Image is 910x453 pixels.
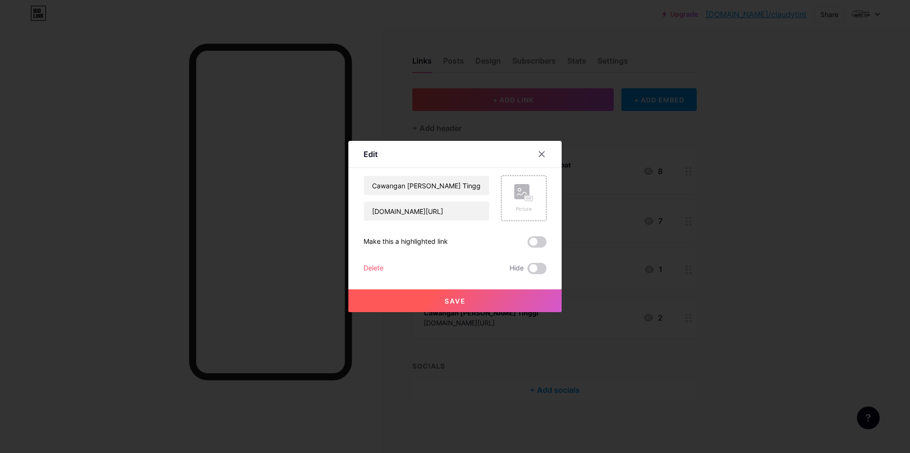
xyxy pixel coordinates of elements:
input: Title [364,176,489,195]
div: Delete [364,263,383,274]
input: URL [364,202,489,221]
button: Save [348,289,562,312]
div: Make this a highlighted link [364,236,448,248]
span: Save [445,297,466,305]
div: Edit [364,148,378,160]
span: Hide [510,263,524,274]
div: Picture [514,205,533,213]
